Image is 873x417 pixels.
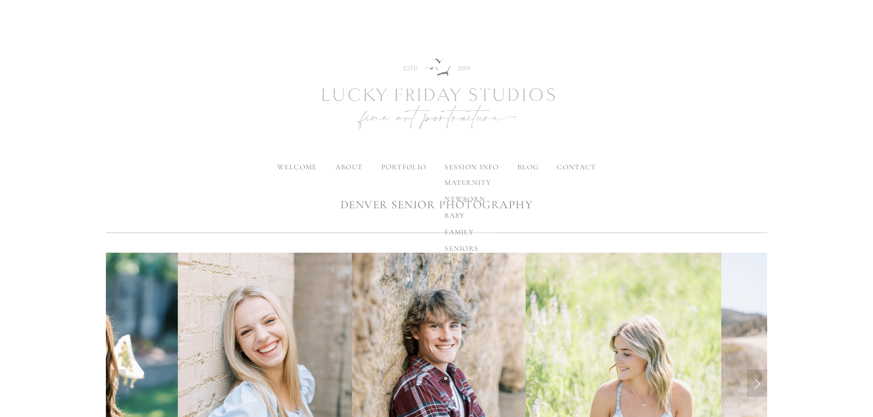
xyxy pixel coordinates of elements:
[445,178,491,187] span: maternity
[445,162,499,172] label: session info
[437,207,499,224] a: baby
[557,162,596,172] a: contact
[445,195,485,204] span: newborn
[445,244,478,253] span: seniors
[272,26,602,163] img: Newborn Photography Denver | Lucky Friday Studios
[437,191,499,207] a: newborn
[335,162,362,172] label: about
[381,162,427,172] label: portfolio
[445,227,474,237] span: family
[437,240,499,257] a: seniors
[747,369,767,397] a: Next Slide
[277,162,317,172] a: welcome
[437,224,499,240] a: family
[445,211,465,220] span: baby
[517,162,538,172] a: blog
[437,174,499,191] a: maternity
[106,369,126,397] a: Previous Slide
[106,197,767,213] h1: DENVER SENIOR PHOTOGRAPHY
